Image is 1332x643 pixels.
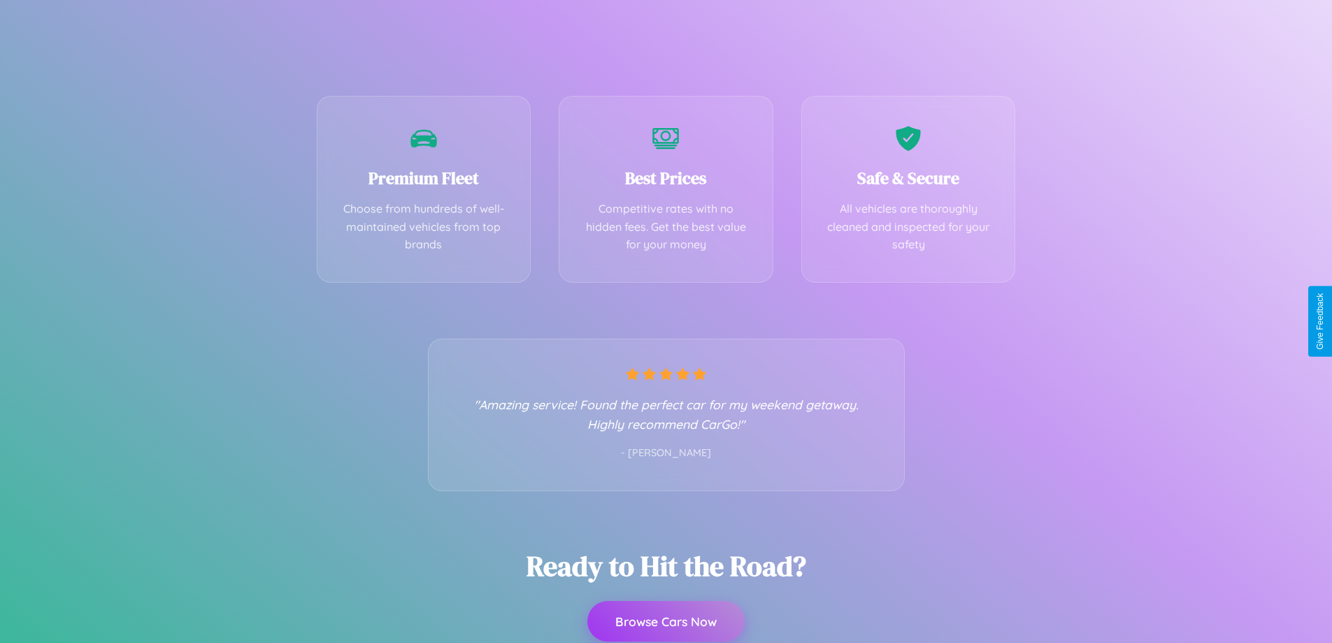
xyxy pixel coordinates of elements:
p: Choose from hundreds of well-maintained vehicles from top brands [338,200,510,254]
h3: Premium Fleet [338,167,510,190]
div: Give Feedback [1315,293,1325,350]
button: Browse Cars Now [587,601,745,642]
h2: Ready to Hit the Road? [527,547,806,585]
h3: Best Prices [580,167,752,190]
h3: Safe & Secure [823,167,994,190]
p: "Amazing service! Found the perfect car for my weekend getaway. Highly recommend CarGo!" [457,395,876,434]
p: - [PERSON_NAME] [457,444,876,462]
p: Competitive rates with no hidden fees. Get the best value for your money [580,200,752,254]
p: All vehicles are thoroughly cleaned and inspected for your safety [823,200,994,254]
